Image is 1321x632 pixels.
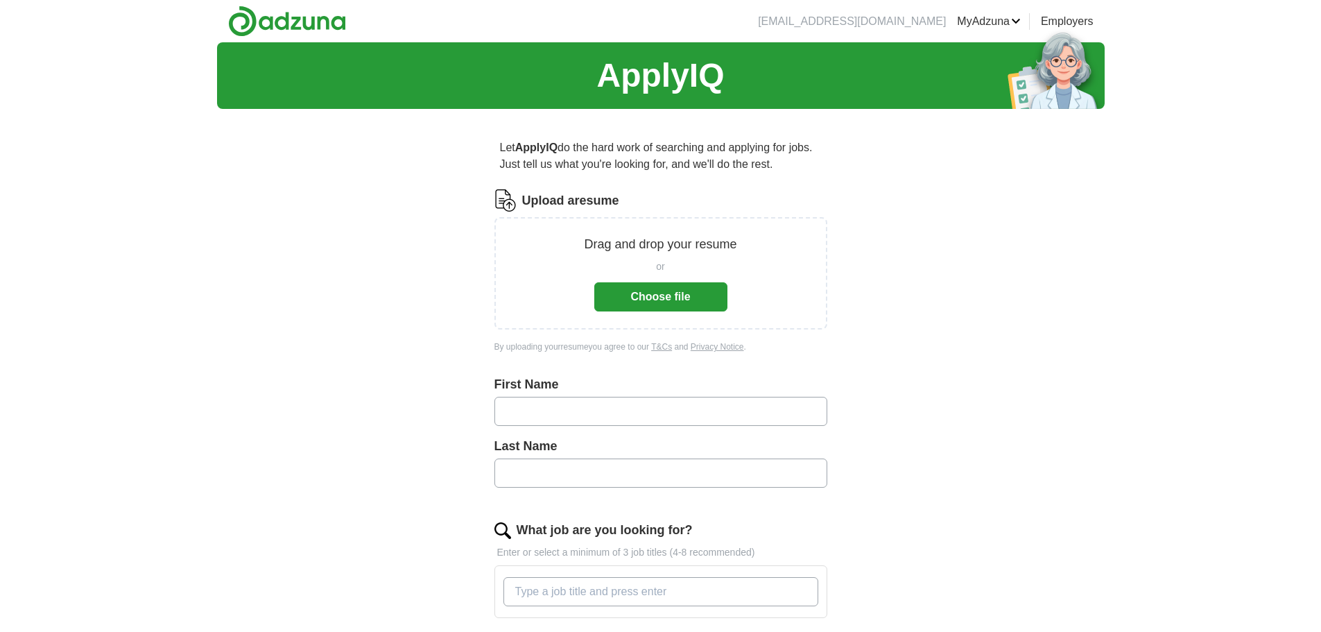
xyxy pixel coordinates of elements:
[596,51,724,101] h1: ApplyIQ
[522,191,619,210] label: Upload a resume
[494,341,827,353] div: By uploading your resume you agree to our and .
[651,342,672,352] a: T&Cs
[494,545,827,560] p: Enter or select a minimum of 3 job titles (4-8 recommended)
[515,142,558,153] strong: ApplyIQ
[656,259,664,274] span: or
[494,189,517,212] img: CV Icon
[594,282,727,311] button: Choose file
[517,521,693,540] label: What job are you looking for?
[758,13,946,30] li: [EMAIL_ADDRESS][DOMAIN_NAME]
[1041,13,1094,30] a: Employers
[584,235,736,254] p: Drag and drop your resume
[494,134,827,178] p: Let do the hard work of searching and applying for jobs. Just tell us what you're looking for, an...
[228,6,346,37] img: Adzuna logo
[494,375,827,394] label: First Name
[957,13,1021,30] a: MyAdzuna
[691,342,744,352] a: Privacy Notice
[494,437,827,456] label: Last Name
[503,577,818,606] input: Type a job title and press enter
[494,522,511,539] img: search.png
